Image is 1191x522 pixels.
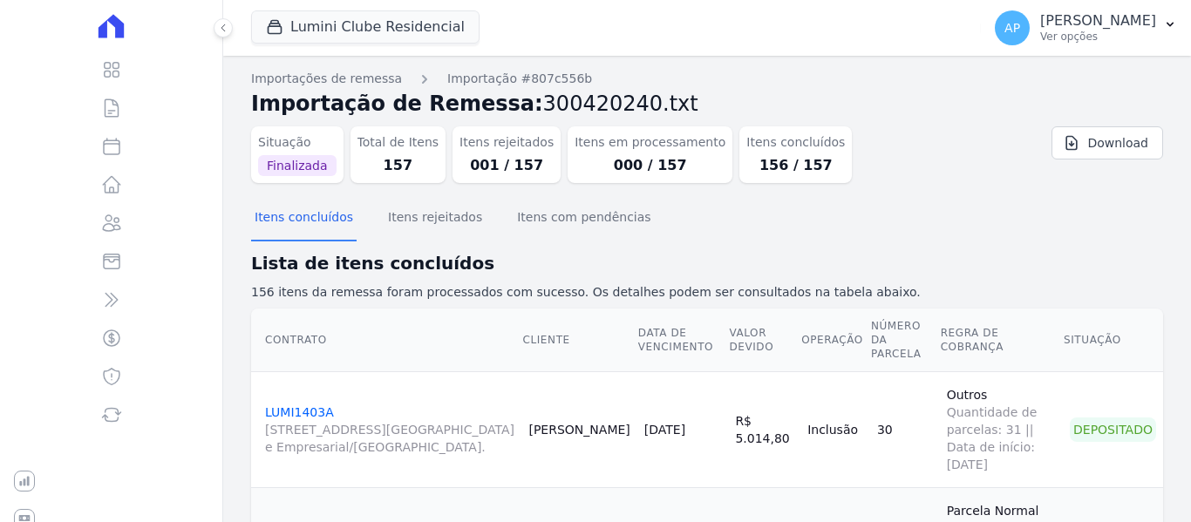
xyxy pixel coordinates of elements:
[543,92,698,116] span: 300420240.txt
[265,405,514,456] a: LUMI1403A[STREET_ADDRESS][GEOGRAPHIC_DATA] e Empresarial/[GEOGRAPHIC_DATA].
[251,196,357,241] button: Itens concluídos
[251,308,521,372] th: Contrato
[251,10,480,44] button: Lumini Clube Residencial
[357,133,439,152] dt: Total de Itens
[251,250,1163,276] h2: Lista de itens concluídos
[940,371,1063,487] td: Outros
[947,403,1056,473] span: Quantidade de parcelas: 31 || Data de início: [DATE]
[800,308,870,372] th: Operação
[575,133,725,152] dt: Itens em processamento
[258,133,337,152] dt: Situação
[746,155,845,176] dd: 156 / 157
[1063,308,1163,372] th: Situação
[459,133,554,152] dt: Itens rejeitados
[1040,30,1156,44] p: Ver opções
[728,371,800,487] td: R$ 5.014,80
[447,70,592,88] a: Importação #807c556b
[940,308,1063,372] th: Regra de Cobrança
[514,196,654,241] button: Itens com pendências
[251,283,1163,302] p: 156 itens da remessa foram processados com sucesso. Os detalhes podem ser consultados na tabela a...
[870,308,940,372] th: Número da Parcela
[728,308,800,372] th: Valor devido
[1070,417,1156,442] div: Depositado
[258,155,337,176] span: Finalizada
[265,421,514,456] span: [STREET_ADDRESS][GEOGRAPHIC_DATA] e Empresarial/[GEOGRAPHIC_DATA].
[637,371,729,487] td: [DATE]
[251,70,1163,88] nav: Breadcrumb
[981,3,1191,52] button: AP [PERSON_NAME] Ver opções
[521,308,636,372] th: Cliente
[800,371,870,487] td: Inclusão
[1040,12,1156,30] p: [PERSON_NAME]
[1051,126,1163,159] a: Download
[385,196,486,241] button: Itens rejeitados
[251,70,402,88] a: Importações de remessa
[521,371,636,487] td: [PERSON_NAME]
[357,155,439,176] dd: 157
[1004,22,1020,34] span: AP
[251,88,1163,119] h2: Importação de Remessa:
[575,155,725,176] dd: 000 / 157
[459,155,554,176] dd: 001 / 157
[870,371,940,487] td: 30
[746,133,845,152] dt: Itens concluídos
[637,308,729,372] th: Data de Vencimento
